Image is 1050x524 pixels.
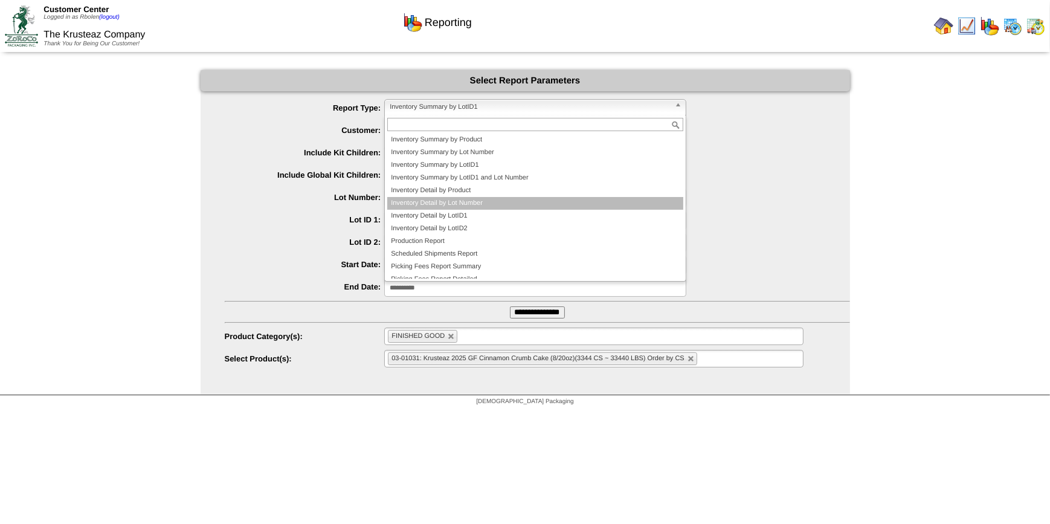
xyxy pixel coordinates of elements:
[387,134,683,146] li: Inventory Summary by Product
[387,172,683,184] li: Inventory Summary by LotID1 and Lot Number
[225,126,385,135] label: Customer:
[5,5,38,46] img: ZoRoCo_Logo(Green%26Foil)%20jpg.webp
[225,260,385,269] label: Start Date:
[387,248,683,260] li: Scheduled Shipments Report
[390,100,670,114] span: Inventory Summary by LotID1
[387,235,683,248] li: Production Report
[387,222,683,235] li: Inventory Detail by LotID2
[403,13,422,32] img: graph.gif
[225,193,385,202] label: Lot Number:
[425,16,472,29] span: Reporting
[43,14,120,21] span: Logged in as Rbolen
[476,398,573,405] span: [DEMOGRAPHIC_DATA] Packaging
[201,70,850,91] div: Select Report Parameters
[43,5,109,14] span: Customer Center
[391,355,684,362] span: 03-01031: Krusteaz 2025 GF Cinnamon Crumb Cake (8/20oz)(3344 CS ~ 33440 LBS) Order by CS
[225,148,385,157] label: Include Kit Children:
[225,170,385,180] label: Include Global Kit Children:
[225,282,385,291] label: End Date:
[387,184,683,197] li: Inventory Detail by Product
[225,238,385,247] label: Lot ID 2:
[387,260,683,273] li: Picking Fees Report Summary
[387,159,683,172] li: Inventory Summary by LotID1
[225,103,385,112] label: Report Type:
[225,215,385,224] label: Lot ID 1:
[387,197,683,210] li: Inventory Detail by Lot Number
[43,40,140,47] span: Thank You for Being Our Customer!
[99,14,120,21] a: (logout)
[387,146,683,159] li: Inventory Summary by Lot Number
[934,16,953,36] img: home.gif
[391,332,445,340] span: FINISHED GOOD
[225,332,385,341] label: Product Category(s):
[957,16,976,36] img: line_graph.gif
[225,121,850,135] span: The Krusteaz Company
[43,30,145,40] span: The Krusteaz Company
[387,273,683,286] li: Picking Fees Report Detailed
[225,354,385,363] label: Select Product(s):
[980,16,999,36] img: graph.gif
[387,210,683,222] li: Inventory Detail by LotID1
[1003,16,1022,36] img: calendarprod.gif
[1026,16,1045,36] img: calendarinout.gif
